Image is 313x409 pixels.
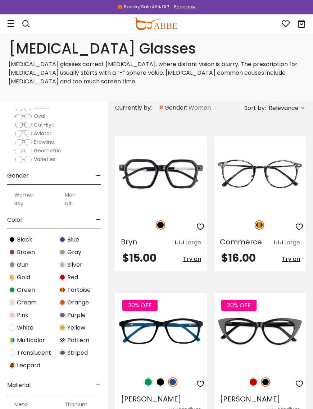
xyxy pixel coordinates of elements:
[96,211,101,229] span: -
[9,349,15,356] img: Translucent
[65,190,76,199] label: Men
[9,324,15,331] img: White
[9,60,304,86] p: [MEDICAL_DATA] glasses correct [MEDICAL_DATA], where distant vision is blurry. The prescription f...
[34,156,55,163] span: Varieties
[122,250,156,266] span: $15.00
[274,240,283,245] img: size ruler
[17,298,37,307] span: Cream
[14,139,32,146] img: Browline.png
[9,299,15,306] img: Cream
[115,293,207,369] img: Blue Machovec - Acetate ,Universal Bridge Fit
[255,220,264,230] img: Tortoise
[59,324,66,331] img: Yellow
[59,299,66,306] img: Orange
[9,337,15,344] img: Multicolor
[67,349,88,357] span: Striped
[14,156,32,164] img: Varieties.png
[65,400,87,409] label: Titanium
[9,362,15,369] img: Leopard
[59,349,66,356] img: Striped
[67,298,89,307] span: Orange
[135,17,177,30] img: abbeglasses.com
[67,323,85,332] span: Yellow
[121,394,181,404] span: [PERSON_NAME]
[59,337,66,344] img: Pattern
[7,167,29,184] span: Gender
[14,190,35,199] label: Women
[189,104,211,112] span: Women
[9,40,304,57] h1: [MEDICAL_DATA] Glasses
[65,199,73,208] label: Girl
[17,323,33,332] span: White
[168,377,177,387] img: Blue
[214,136,306,212] img: Tortoise Commerce - TR ,Adjust Nose Pads
[67,286,91,294] span: Tortoise
[9,274,15,281] img: Gold
[220,237,262,247] span: Commerce
[96,377,101,394] span: -
[59,286,66,293] img: Tortoise
[261,377,270,387] img: Black
[249,377,258,387] img: Red
[175,240,184,245] img: size ruler
[117,4,169,10] div: 🎃 Spooky Sale 45% Off!
[221,300,257,311] span: 20% OFF
[115,101,158,114] div: Currently by:
[34,147,61,154] span: Geometric
[67,336,89,345] span: Pattern
[67,235,79,244] span: Blue
[115,136,207,212] img: Black Bryn - Acetate ,Universal Bridge Fit
[14,113,32,120] img: Oval.png
[282,255,300,263] span: Try on
[7,211,23,229] span: Color
[183,253,201,266] button: Try on
[59,261,66,268] img: Silver
[67,248,81,257] span: Gray
[34,130,51,137] span: Aviator
[214,293,306,369] a: Black Nora - Acetate ,Universal Bridge Fit
[164,104,189,112] span: gender:
[282,253,300,266] button: Try on
[59,274,66,281] img: Red
[17,261,28,269] span: Gun
[17,336,45,345] span: Multicolor
[9,312,15,318] img: Pink
[17,361,40,370] span: Leopard
[34,138,54,146] span: Browline
[14,199,23,208] label: Boy
[14,121,32,129] img: Cat-Eye.png
[221,250,256,266] span: $16.00
[17,349,51,357] span: Translucent
[59,312,66,318] img: Purple
[122,300,158,311] span: 20% OFF
[14,147,32,155] img: Geometric.png
[67,261,82,269] span: Silver
[7,377,31,394] span: Material
[144,377,153,387] img: Green
[14,400,28,409] label: Metal
[269,102,299,115] span: Relevance
[183,255,201,263] span: Try on
[14,130,32,137] img: Aviator.png
[156,220,165,230] img: Black
[170,4,196,10] a: Shop now
[9,236,15,243] img: Black
[244,104,266,112] span: Sort by:
[59,249,66,256] img: Gray
[34,112,45,120] span: Oval
[17,311,28,320] span: Pink
[96,167,101,184] span: -
[220,394,280,404] span: [PERSON_NAME]
[17,273,30,282] span: Gold
[9,261,15,268] img: Gun
[59,236,66,243] img: Blue
[17,235,32,244] span: Black
[185,238,201,247] div: Large
[17,286,35,294] span: Green
[9,286,15,293] img: Green
[34,121,55,128] span: Cat-Eye
[67,273,78,282] span: Red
